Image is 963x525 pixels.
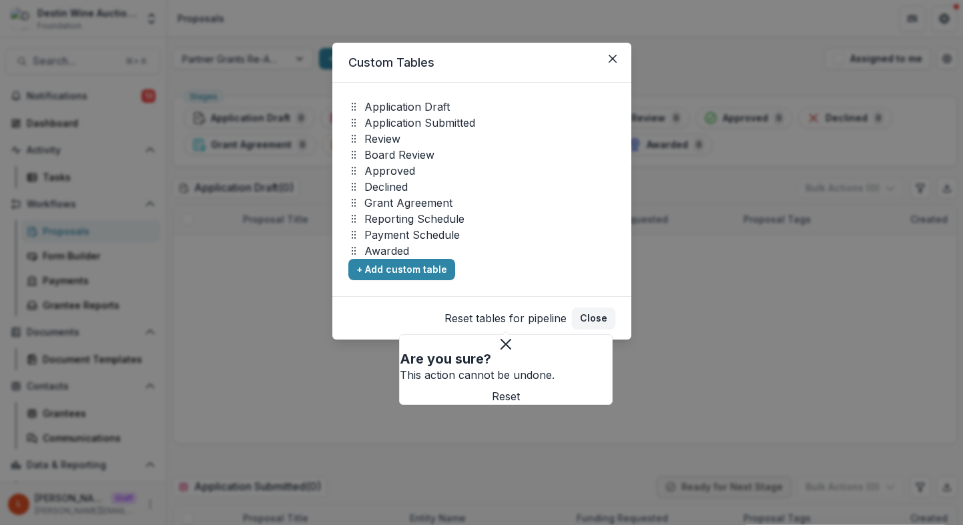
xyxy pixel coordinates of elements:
[348,195,615,211] div: Grant Agreement
[348,163,615,179] div: Approved
[348,99,615,115] div: Application Draft
[348,243,615,259] div: Awarded
[332,43,631,83] header: Custom Tables
[348,227,615,243] div: Payment Schedule
[364,243,409,259] p: Awarded
[364,163,415,179] p: Approved
[364,99,450,115] p: Application Draft
[364,115,475,131] p: Application Submitted
[348,131,615,147] div: Review
[348,259,455,280] button: + Add custom table
[602,48,623,69] button: Close
[364,211,464,227] p: Reporting Schedule
[400,351,612,367] h2: Are you sure?
[572,308,615,329] button: Close
[364,179,408,195] p: Declined
[348,179,615,195] div: Declined
[400,388,612,404] button: Reset
[364,147,434,163] p: Board Review
[400,367,612,383] p: This action cannot be undone.
[348,211,615,227] div: Reporting Schedule
[400,335,612,351] button: Close
[364,227,460,243] p: Payment Schedule
[348,115,615,131] div: Application Submitted
[348,147,615,163] div: Board Review
[364,195,452,211] p: Grant Agreement
[364,131,400,147] p: Review
[444,310,567,326] button: Reset tables for pipeline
